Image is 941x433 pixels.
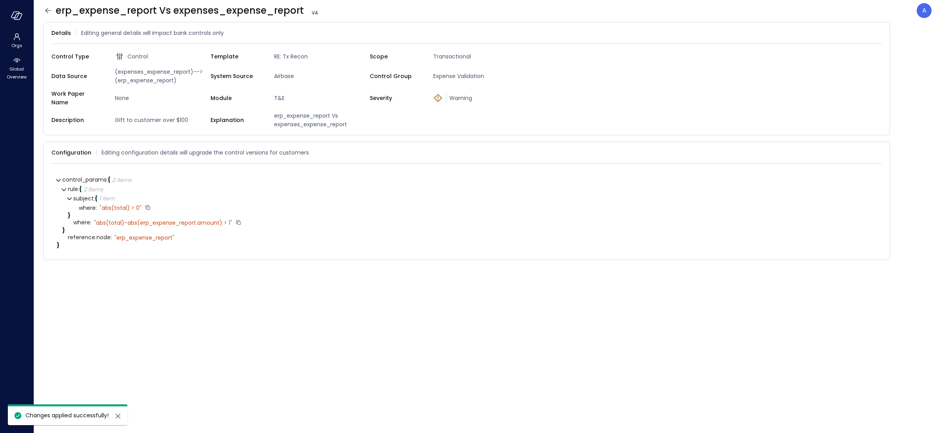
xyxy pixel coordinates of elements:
span: Details [51,29,71,37]
span: Data Source [51,72,102,80]
div: } [68,213,876,218]
span: Expense Validation [430,72,529,80]
span: Transactional [430,52,529,61]
div: 2 items [112,177,132,183]
span: Module [211,94,262,102]
div: } [57,242,876,248]
span: : [90,218,91,226]
span: control_params [62,176,108,184]
span: Orgs [11,42,22,49]
span: erp_expense_report Vs expenses_expense_report [271,111,370,129]
div: " abs(total) > 0" [100,204,142,211]
span: Gift to customer over $100 [112,116,211,124]
span: V 4 [309,9,321,17]
span: Editing general details will impact bank controls only [81,29,224,37]
span: Work Paper Name [51,89,102,107]
div: Global Overview [2,55,32,82]
div: 2 items [84,187,103,192]
span: Changes applied successfully! [25,411,109,419]
span: { [79,185,82,193]
div: " abs(total)-abs(erp_expense_report.amount) > 1" [94,219,232,226]
span: Editing configuration details will upgrade the control versions for customers [102,148,309,157]
span: where [73,220,91,226]
span: Configuration [51,148,91,157]
span: : [78,185,79,193]
div: Control [115,52,211,61]
span: Severity [370,94,421,102]
span: rule [68,185,79,193]
div: 1 item [99,196,114,201]
span: erp_expense_report Vs expenses_expense_report [56,4,321,17]
span: subject [73,195,95,202]
span: Explanation [211,116,262,124]
p: A [922,6,926,15]
span: (expenses_expense_report)-->(erp_expense_report) [112,67,211,85]
div: Orgs [2,31,32,50]
span: Global Overview [5,65,29,81]
span: Airbase [271,72,370,80]
span: where [79,205,97,211]
div: " erp_expense_report" [114,234,174,241]
span: Scope [370,52,421,61]
div: } [62,227,876,233]
span: Description [51,116,102,124]
span: T&E [271,94,370,102]
div: Warning [433,94,529,102]
span: Control Group [370,72,421,80]
span: reference.node [68,235,112,240]
span: { [108,176,111,184]
button: close [113,411,123,421]
span: { [95,195,98,202]
span: None [112,94,211,102]
span: Template [211,52,262,61]
span: : [107,176,108,184]
span: : [96,204,97,212]
div: Avi Brandwain [917,3,932,18]
span: : [94,195,95,202]
span: : [111,233,112,241]
span: Control Type [51,52,102,61]
span: RE: Tx Recon [271,52,370,61]
span: System Source [211,72,262,80]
